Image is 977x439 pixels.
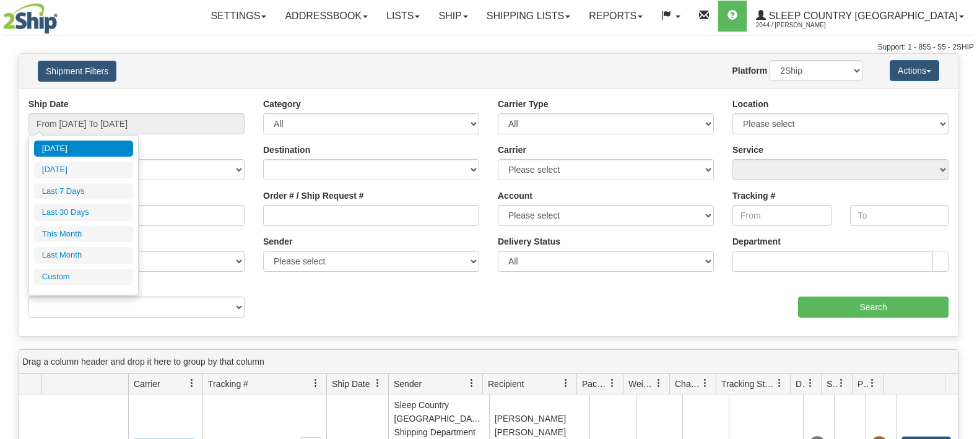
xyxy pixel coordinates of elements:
span: Weight [628,378,654,390]
span: Recipient [488,378,524,390]
label: Tracking # [732,189,775,202]
label: Carrier [498,144,526,156]
label: Account [498,189,532,202]
li: Last 7 Days [34,183,133,200]
span: Charge [675,378,701,390]
a: Pickup Status filter column settings [862,373,883,394]
a: Charge filter column settings [695,373,716,394]
label: Category [263,98,301,110]
span: Delivery Status [796,378,806,390]
label: Service [732,144,763,156]
a: Shipment Issues filter column settings [831,373,852,394]
a: Carrier filter column settings [181,373,202,394]
a: Ship [429,1,477,32]
label: Platform [732,64,767,77]
a: Sleep Country [GEOGRAPHIC_DATA] 2044 / [PERSON_NAME] [747,1,973,32]
input: To [850,205,949,226]
span: Tracking # [208,378,248,390]
a: Shipping lists [477,1,580,32]
a: Packages filter column settings [602,373,623,394]
label: Department [732,235,781,248]
span: 2044 / [PERSON_NAME] [756,19,849,32]
a: Tracking Status filter column settings [769,373,790,394]
img: logo2044.jpg [3,3,58,34]
a: Delivery Status filter column settings [800,373,821,394]
a: Weight filter column settings [648,373,669,394]
span: Shipment Issues [827,378,837,390]
li: Last Month [34,247,133,264]
label: Destination [263,144,310,156]
iframe: chat widget [949,156,976,282]
button: Actions [890,60,939,81]
a: Sender filter column settings [461,373,482,394]
span: Sender [394,378,422,390]
a: Settings [201,1,276,32]
span: Pickup Status [858,378,868,390]
li: Custom [34,269,133,285]
span: Tracking Status [721,378,775,390]
li: This Month [34,226,133,243]
a: Reports [580,1,652,32]
a: Lists [377,1,429,32]
span: Carrier [134,378,160,390]
li: Last 30 Days [34,204,133,221]
div: grid grouping header [19,350,958,374]
label: Delivery Status [498,235,560,248]
li: [DATE] [34,141,133,157]
div: Support: 1 - 855 - 55 - 2SHIP [3,42,974,53]
li: [DATE] [34,162,133,178]
a: Addressbook [276,1,377,32]
label: Location [732,98,768,110]
label: Ship Date [28,98,69,110]
label: Carrier Type [498,98,548,110]
label: Order # / Ship Request # [263,189,364,202]
input: From [732,205,832,226]
span: Packages [582,378,608,390]
a: Recipient filter column settings [555,373,576,394]
a: Ship Date filter column settings [367,373,388,394]
a: Tracking # filter column settings [305,373,326,394]
span: Sleep Country [GEOGRAPHIC_DATA] [766,11,958,21]
span: Ship Date [332,378,370,390]
button: Shipment Filters [38,61,116,82]
label: Sender [263,235,292,248]
input: Search [798,297,949,318]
